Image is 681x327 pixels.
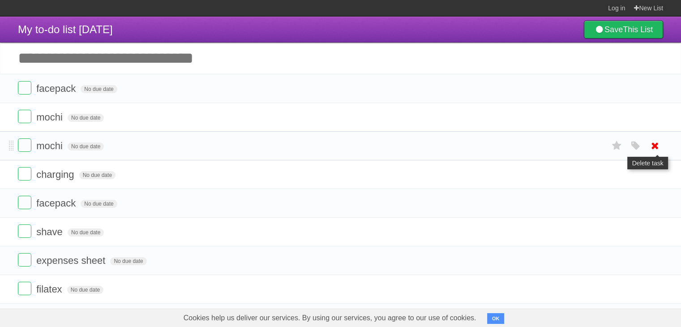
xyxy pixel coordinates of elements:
[623,25,653,34] b: This List
[81,85,117,93] span: No due date
[18,253,31,267] label: Done
[175,309,485,327] span: Cookies help us deliver our services. By using our services, you agree to our use of cookies.
[584,21,663,39] a: SaveThis List
[487,313,505,324] button: OK
[110,257,146,265] span: No due date
[608,138,625,153] label: Star task
[18,110,31,123] label: Done
[36,140,65,151] span: mochi
[36,255,107,266] span: expenses sheet
[36,83,78,94] span: facepack
[36,198,78,209] span: facepack
[68,228,104,237] span: No due date
[18,81,31,95] label: Done
[36,284,64,295] span: filatex
[67,286,103,294] span: No due date
[18,196,31,209] label: Done
[81,200,117,208] span: No due date
[36,226,65,237] span: shave
[18,282,31,295] label: Done
[18,23,113,35] span: My to-do list [DATE]
[18,224,31,238] label: Done
[68,142,104,151] span: No due date
[18,138,31,152] label: Done
[36,112,65,123] span: mochi
[68,114,104,122] span: No due date
[79,171,116,179] span: No due date
[36,169,76,180] span: charging
[18,167,31,181] label: Done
